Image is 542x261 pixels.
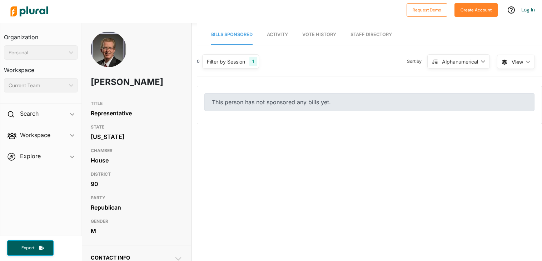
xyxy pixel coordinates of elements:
div: Personal [9,49,66,56]
h3: Workspace [4,60,78,75]
span: Activity [267,32,288,37]
a: Staff Directory [350,25,392,45]
h1: [PERSON_NAME] [91,71,146,93]
button: Create Account [454,3,498,17]
h3: CHAMBER [91,146,183,155]
h2: Search [20,110,39,117]
h3: STATE [91,123,183,131]
h3: Organization [4,27,78,42]
img: Headshot of Chris Sells [91,31,126,81]
a: Log In [521,6,535,13]
span: Export [16,245,39,251]
div: Current Team [9,82,66,89]
h3: DISTRICT [91,170,183,179]
h3: GENDER [91,217,183,226]
button: Export [7,240,54,256]
div: Alphanumerical [442,58,478,65]
h3: PARTY [91,194,183,202]
a: Vote History [302,25,336,45]
div: Republican [91,202,183,213]
span: Vote History [302,32,336,37]
span: Bills Sponsored [211,32,253,37]
div: House [91,155,183,166]
div: Representative [91,108,183,119]
h3: TITLE [91,99,183,108]
div: Filter by Session [207,58,245,65]
div: 0 [197,58,200,65]
div: M [91,226,183,236]
span: Sort by [407,58,427,65]
a: Create Account [454,6,498,13]
div: 90 [91,179,183,189]
a: Activity [267,25,288,45]
span: Contact Info [91,255,130,261]
div: [US_STATE] [91,131,183,142]
div: This person has not sponsored any bills yet. [204,93,534,111]
span: View [512,58,523,66]
button: Request Demo [407,3,447,17]
a: Request Demo [407,6,447,13]
a: Bills Sponsored [211,25,253,45]
div: 1 [249,57,257,66]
